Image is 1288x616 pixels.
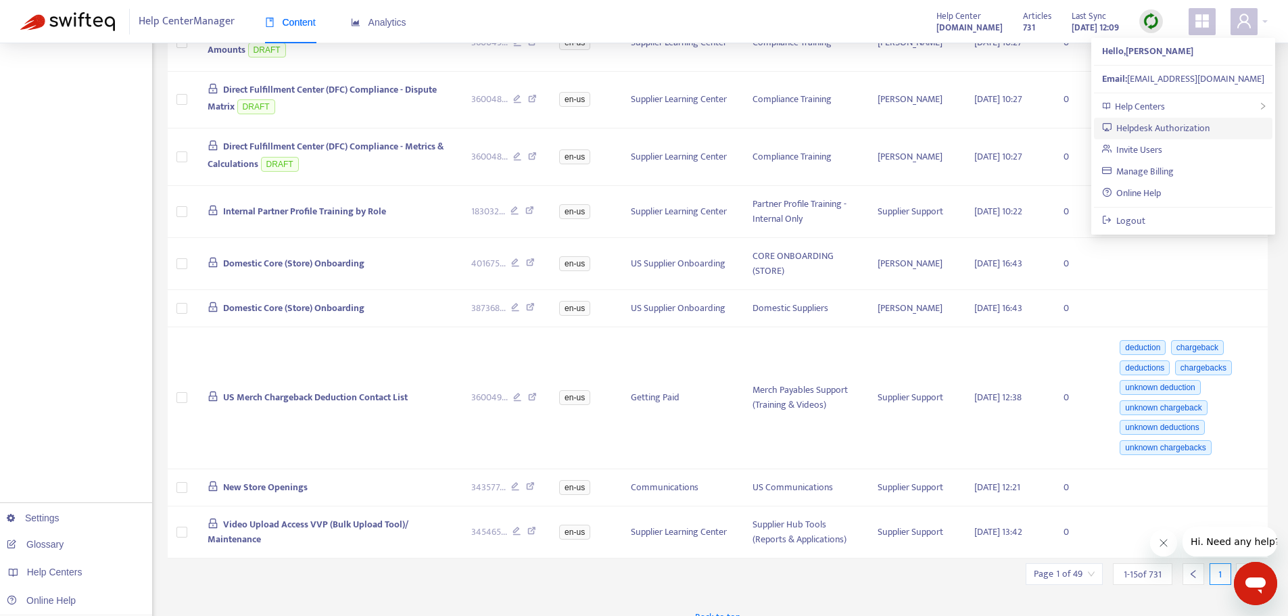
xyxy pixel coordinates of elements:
span: user [1236,13,1252,29]
strong: [DATE] 12:09 [1072,20,1119,35]
span: Help Center [936,9,981,24]
img: sync.dc5367851b00ba804db3.png [1143,13,1160,30]
span: chargebacks [1175,360,1232,375]
span: 360049 ... [471,390,508,405]
td: Partner Profile Training - Internal Only [742,186,867,238]
a: Settings [7,513,59,523]
td: 0 [1053,72,1107,129]
iframe: Close message [1150,529,1177,556]
span: en-us [559,204,590,219]
span: chargeback [1171,340,1224,355]
span: 345465 ... [471,525,507,540]
a: Glossary [7,539,64,550]
td: Supplier Learning Center [620,128,742,186]
span: Analytics [351,17,406,28]
span: Internal Partner Profile Training by Role [223,204,386,219]
td: Supplier Learning Center [620,506,742,559]
td: Compliance Training [742,72,867,129]
div: 1 [1210,563,1231,585]
span: 343577 ... [471,480,506,495]
span: 183032 ... [471,204,505,219]
td: Supplier Support [867,327,964,469]
span: [DATE] 16:43 [974,300,1022,316]
span: Video Upload Access VVP (Bulk Upload Tool)/ Maintenance [208,517,409,547]
span: lock [208,302,218,312]
span: area-chart [351,18,360,27]
iframe: Button to launch messaging window [1234,562,1277,605]
span: Content [265,17,316,28]
span: [DATE] 10:27 [974,91,1022,107]
span: unknown deduction [1120,380,1200,395]
td: US Supplier Onboarding [620,290,742,327]
span: en-us [559,149,590,164]
span: unknown chargeback [1120,400,1207,415]
strong: 731 [1023,20,1035,35]
span: lock [208,257,218,268]
a: Helpdesk Authorization [1102,120,1210,136]
a: [DOMAIN_NAME] [936,20,1003,35]
td: Supplier Support [867,469,964,506]
td: 0 [1053,506,1107,559]
span: 360048 ... [471,92,508,107]
span: 1 - 15 of 731 [1124,567,1162,582]
div: [EMAIL_ADDRESS][DOMAIN_NAME] [1102,72,1264,87]
td: 0 [1053,128,1107,186]
span: Help Center Manager [139,9,235,34]
span: US Merch Chargeback Deduction Contact List [223,389,408,405]
span: [DATE] 13:42 [974,524,1022,540]
span: [DATE] 12:21 [974,479,1020,495]
span: [DATE] 16:43 [974,256,1022,271]
span: Last Sync [1072,9,1106,24]
td: Getting Paid [620,327,742,469]
span: Direct Fulfillment Center (DFC) Compliance - Offset Amounts [208,24,431,57]
span: book [265,18,275,27]
span: unknown chargebacks [1120,440,1211,455]
td: Supplier Support [867,186,964,238]
span: DRAFT [237,99,275,114]
iframe: Message from company [1183,527,1277,556]
img: Swifteq [20,12,115,31]
td: [PERSON_NAME] [867,238,964,290]
td: 0 [1053,290,1107,327]
td: Domestic Suppliers [742,290,867,327]
span: lock [208,481,218,492]
span: right [1259,102,1267,110]
td: 0 [1053,186,1107,238]
span: en-us [559,525,590,540]
td: US Supplier Onboarding [620,238,742,290]
td: [PERSON_NAME] [867,72,964,129]
a: Logout [1102,213,1146,229]
td: Supplier Learning Center [620,72,742,129]
span: lock [208,205,218,216]
span: [DATE] 10:22 [974,204,1022,219]
td: 0 [1053,238,1107,290]
span: Help Centers [1115,99,1165,114]
strong: Email: [1102,71,1127,87]
a: Online Help [1102,185,1162,201]
td: Supplier Support [867,506,964,559]
span: left [1189,569,1198,579]
span: en-us [559,480,590,495]
span: [DATE] 10:27 [974,149,1022,164]
span: lock [208,518,218,529]
span: deduction [1120,340,1166,355]
span: DRAFT [261,157,299,172]
span: Hi. Need any help? [8,9,97,20]
span: Direct Fulfillment Center (DFC) Compliance - Dispute Matrix [208,82,437,115]
span: Articles [1023,9,1051,24]
span: Direct Fulfillment Center (DFC) Compliance - Metrics & Calculations [208,139,445,172]
td: 0 [1053,327,1107,469]
td: [PERSON_NAME] [867,128,964,186]
span: Domestic Core (Store) Onboarding [223,256,364,271]
td: CORE ONBOARDING (STORE) [742,238,867,290]
span: en-us [559,390,590,405]
td: Merch Payables Support (Training & Videos) [742,327,867,469]
span: en-us [559,92,590,107]
span: lock [208,83,218,94]
span: lock [208,140,218,151]
td: Supplier Hub Tools (Reports & Applications) [742,506,867,559]
td: 0 [1053,469,1107,506]
span: lock [208,391,218,402]
span: unknown deductions [1120,420,1204,435]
